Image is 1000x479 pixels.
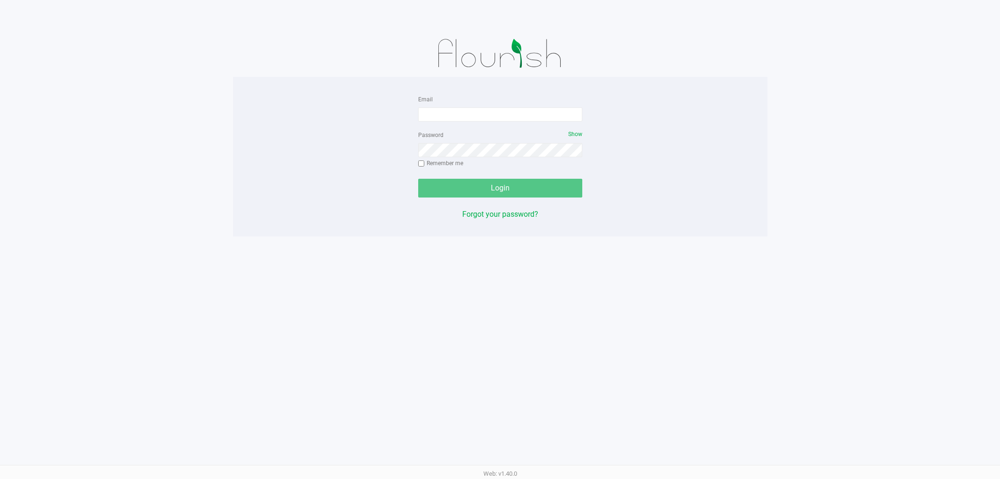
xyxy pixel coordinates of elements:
span: Show [568,131,582,137]
label: Password [418,131,444,139]
button: Forgot your password? [462,209,538,220]
span: Web: v1.40.0 [483,470,517,477]
label: Email [418,95,433,104]
label: Remember me [418,159,463,167]
input: Remember me [418,160,425,167]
